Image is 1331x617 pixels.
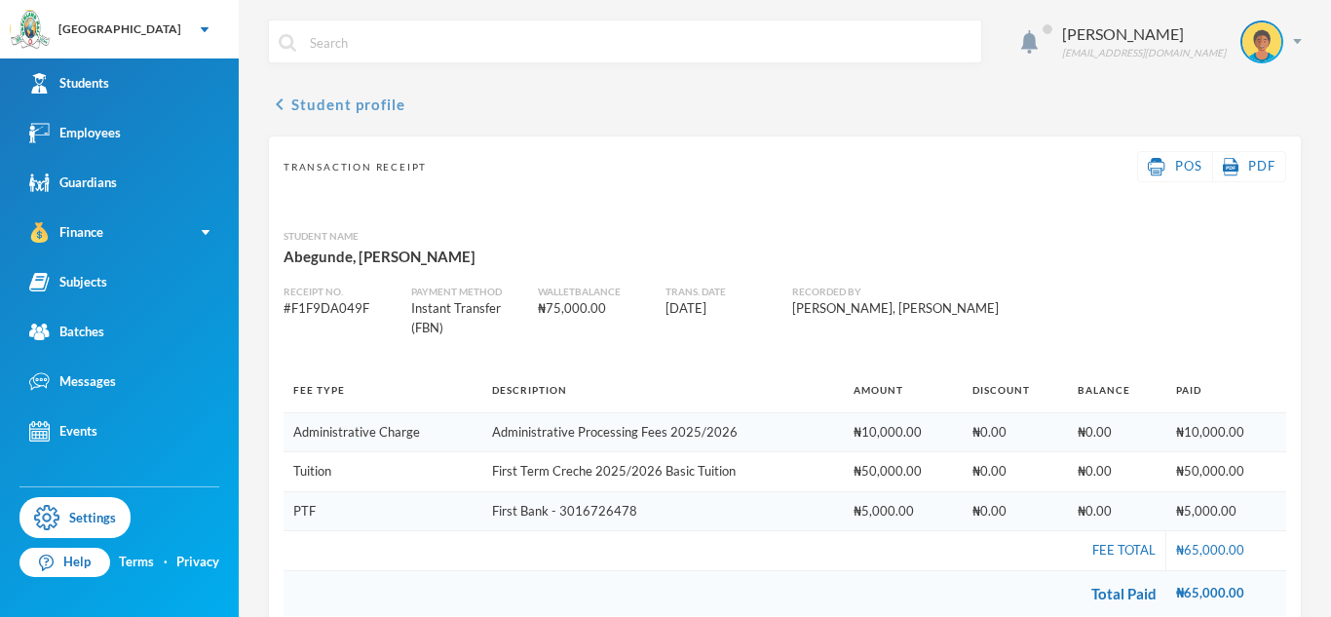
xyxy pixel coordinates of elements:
div: Recorded By [792,285,1075,299]
img: search [279,34,296,52]
td: ₦65,000.00 [1166,531,1286,571]
div: · [164,553,168,572]
div: Wallet balance [538,285,651,299]
a: Help [19,548,110,577]
div: Instant Transfer (FBN) [411,299,524,337]
div: ₦75,000.00 [538,299,651,319]
th: Balance [1068,368,1166,412]
div: Events [29,421,97,442]
div: Payment Method [411,285,524,299]
span: Transaction Receipt [284,160,427,174]
a: Privacy [176,553,219,572]
span: Administrative Charge [293,424,420,440]
td: Total Paid [284,570,1166,616]
th: Amount [844,368,964,412]
div: # F1F9DA049F [284,299,397,319]
div: Guardians [29,173,117,193]
th: Paid [1166,368,1286,412]
span: First Bank - 3016726478 [492,503,637,519]
th: Discount [963,368,1068,412]
span: ₦0.00 [1078,503,1112,519]
th: Fee Type [284,368,482,412]
div: Finance [29,222,103,243]
img: STUDENT [1242,22,1281,61]
span: First Term Creche 2025/2026 Basic Tuition [492,463,736,479]
span: Administrative Processing Fees 2025/2026 [492,424,738,440]
input: Search [308,20,971,64]
div: [PERSON_NAME], [PERSON_NAME] [792,299,1075,319]
div: Messages [29,371,116,392]
th: Description [482,368,843,412]
div: [EMAIL_ADDRESS][DOMAIN_NAME] [1062,46,1226,60]
div: Students [29,73,109,94]
span: ₦0.00 [972,463,1007,479]
button: chevron_leftStudent profile [268,93,405,116]
div: [GEOGRAPHIC_DATA] [58,20,181,38]
span: ₦10,000.00 [854,424,922,440]
span: POS [1175,158,1202,174]
span: ₦50,000.00 [854,463,922,479]
span: ₦0.00 [1078,424,1112,440]
div: [PERSON_NAME] [1062,22,1226,46]
span: Tuition [293,463,331,479]
td: ₦65,000.00 [1166,570,1286,616]
img: logo [11,11,50,50]
span: ₦5,000.00 [854,503,914,519]
span: ₦5,000.00 [1176,503,1236,519]
div: Subjects [29,272,107,292]
div: Abegunde, [PERSON_NAME] [284,244,1286,269]
span: ₦0.00 [1078,463,1112,479]
span: PDF [1248,158,1275,174]
div: Receipt No. [284,285,397,299]
span: ₦0.00 [972,503,1007,519]
a: Terms [119,553,154,572]
div: Student Name [284,229,1286,244]
div: Employees [29,123,121,143]
td: Fee Total [284,531,1166,571]
span: ₦50,000.00 [1176,463,1244,479]
div: [DATE] [665,299,779,319]
span: ₦0.00 [972,424,1007,440]
a: PDF [1223,157,1275,176]
a: Settings [19,497,131,538]
div: Batches [29,322,104,342]
span: PTF [293,503,316,519]
div: Trans. Date [665,285,779,299]
i: chevron_left [268,93,291,116]
a: POS [1148,157,1202,176]
span: ₦10,000.00 [1176,424,1244,440]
